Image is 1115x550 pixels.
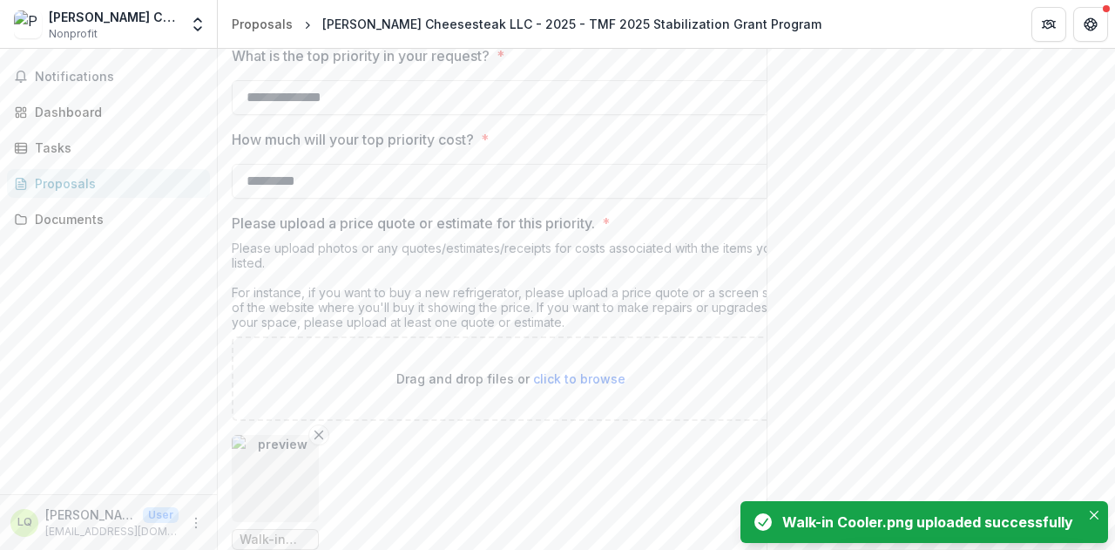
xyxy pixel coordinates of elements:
[232,435,319,550] div: Remove FilepreviewWalk-in Cooler.png
[17,517,32,528] div: Lin Qihong
[232,129,474,150] p: How much will your top priority cost?
[35,103,196,121] div: Dashboard
[308,424,329,445] button: Remove File
[232,45,490,66] p: What is the top priority in your request?
[7,205,210,234] a: Documents
[35,139,196,157] div: Tasks
[7,169,210,198] a: Proposals
[1073,7,1108,42] button: Get Help
[49,8,179,26] div: [PERSON_NAME] Cheesesteak LLC
[45,524,179,540] p: [EMAIL_ADDRESS][DOMAIN_NAME]
[232,213,595,234] p: Please upload a price quote or estimate for this priority.
[14,10,42,38] img: Penrose Cheesesteak LLC
[186,7,210,42] button: Open entity switcher
[143,507,179,523] p: User
[7,133,210,162] a: Tasks
[232,15,293,33] div: Proposals
[7,63,210,91] button: Notifications
[35,70,203,85] span: Notifications
[782,512,1073,533] div: Walk-in Cooler.png uploaded successfully
[1031,7,1066,42] button: Partners
[35,210,196,228] div: Documents
[45,506,136,524] p: [PERSON_NAME]
[186,513,206,533] button: More
[322,15,821,33] div: [PERSON_NAME] Cheesesteak LLC - 2025 - TMF 2025 Stabilization Grant Program
[35,174,196,193] div: Proposals
[232,241,789,336] div: Please upload photos or any quotes/estimates/receipts for costs associated with the items you lis...
[240,533,311,547] span: Walk-in Cooler.png
[232,435,319,522] img: preview
[49,26,98,42] span: Nonprofit
[1084,505,1105,526] button: Close
[7,98,210,126] a: Dashboard
[396,370,625,388] p: Drag and drop files or
[225,11,828,37] nav: breadcrumb
[733,494,1115,550] div: Notifications-bottom-right
[225,11,300,37] a: Proposals
[533,371,625,386] span: click to browse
